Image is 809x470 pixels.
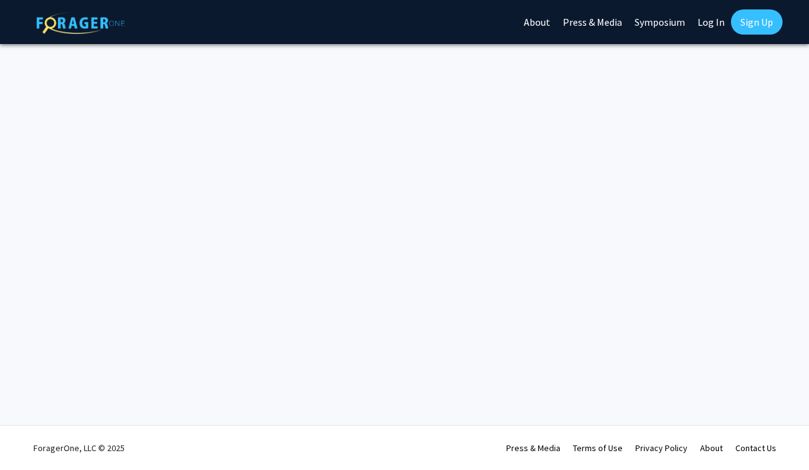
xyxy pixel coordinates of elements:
a: About [700,442,723,454]
div: ForagerOne, LLC © 2025 [33,426,125,470]
a: Contact Us [735,442,776,454]
a: Privacy Policy [635,442,687,454]
a: Terms of Use [573,442,623,454]
a: Press & Media [506,442,560,454]
a: Sign Up [731,9,783,35]
img: ForagerOne Logo [37,12,125,34]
